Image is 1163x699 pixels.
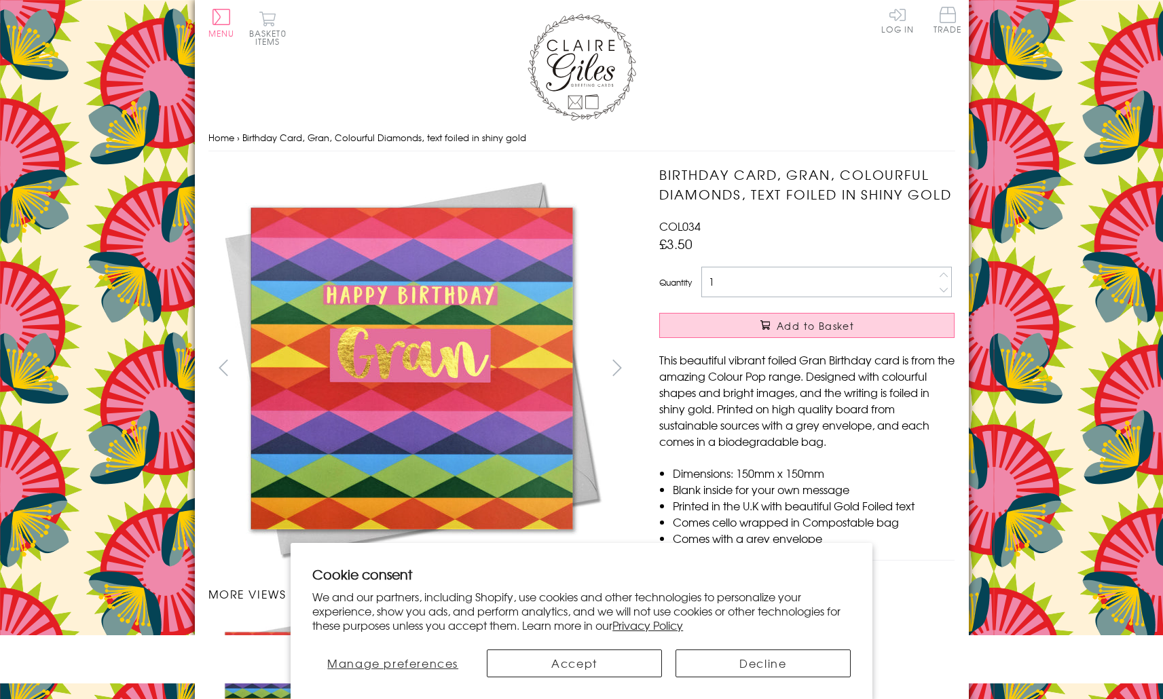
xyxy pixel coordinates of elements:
span: Menu [208,27,235,39]
li: Comes cello wrapped in Compostable bag [673,514,955,530]
a: Trade [934,7,962,36]
h1: Birthday Card, Gran, Colourful Diamonds, text foiled in shiny gold [659,165,955,204]
button: Basket0 items [249,11,287,45]
h2: Cookie consent [312,565,851,584]
span: £3.50 [659,234,693,253]
span: COL034 [659,218,701,234]
span: Manage preferences [327,655,458,671]
p: This beautiful vibrant foiled Gran Birthday card is from the amazing Colour Pop range. Designed w... [659,352,955,449]
button: Manage preferences [312,649,473,677]
span: Birthday Card, Gran, Colourful Diamonds, text foiled in shiny gold [242,131,526,144]
span: Add to Basket [777,319,854,333]
button: prev [208,352,239,383]
p: We and our partners, including Shopify, use cookies and other technologies to personalize your ex... [312,590,851,632]
img: Birthday Card, Gran, Colourful Diamonds, text foiled in shiny gold [208,165,615,572]
li: Printed in the U.K with beautiful Gold Foiled text [673,497,955,514]
li: Dimensions: 150mm x 150mm [673,465,955,481]
button: Add to Basket [659,313,955,338]
button: Menu [208,9,235,37]
li: Blank inside for your own message [673,481,955,497]
img: Birthday Card, Gran, Colourful Diamonds, text foiled in shiny gold [632,165,1039,572]
span: Trade [934,7,962,33]
label: Quantity [659,276,692,288]
a: Log In [881,7,914,33]
button: Accept [487,649,662,677]
li: Comes with a grey envelope [673,530,955,546]
a: Home [208,131,234,144]
span: › [237,131,240,144]
button: Decline [676,649,851,677]
a: Privacy Policy [612,617,683,633]
img: Claire Giles Greetings Cards [528,14,636,121]
span: 0 items [255,27,287,48]
button: next [602,352,632,383]
nav: breadcrumbs [208,124,955,152]
h3: More views [208,586,633,602]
